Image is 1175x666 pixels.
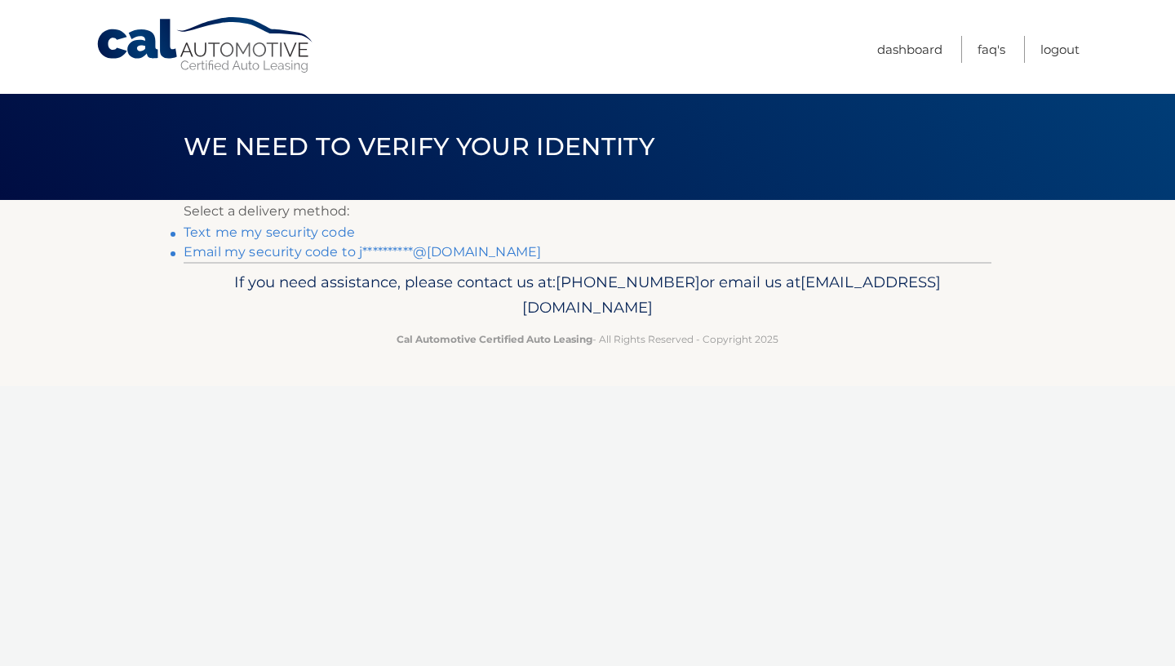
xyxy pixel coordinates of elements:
a: Logout [1040,36,1080,63]
strong: Cal Automotive Certified Auto Leasing [397,333,592,345]
p: If you need assistance, please contact us at: or email us at [194,269,981,322]
a: FAQ's [978,36,1005,63]
p: - All Rights Reserved - Copyright 2025 [194,331,981,348]
a: Email my security code to j**********@[DOMAIN_NAME] [184,244,541,260]
span: [PHONE_NUMBER] [556,273,700,291]
a: Text me my security code [184,224,355,240]
a: Dashboard [877,36,942,63]
a: Cal Automotive [95,16,316,74]
span: We need to verify your identity [184,131,654,162]
p: Select a delivery method: [184,200,991,223]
